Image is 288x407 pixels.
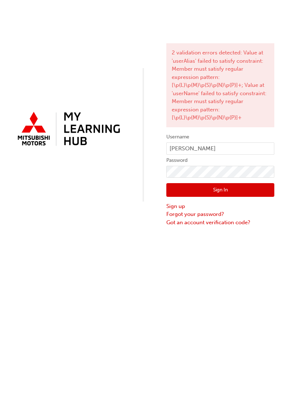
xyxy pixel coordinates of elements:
[14,109,122,150] img: mmal
[166,210,274,218] a: Forgot your password?
[166,183,274,197] button: Sign In
[166,133,274,141] label: Username
[166,43,274,127] div: 2 validation errors detected: Value at 'userAlias' failed to satisfy constraint: Member must sati...
[166,218,274,227] a: Got an account verification code?
[166,156,274,165] label: Password
[166,142,274,155] input: Username
[166,202,274,211] a: Sign up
